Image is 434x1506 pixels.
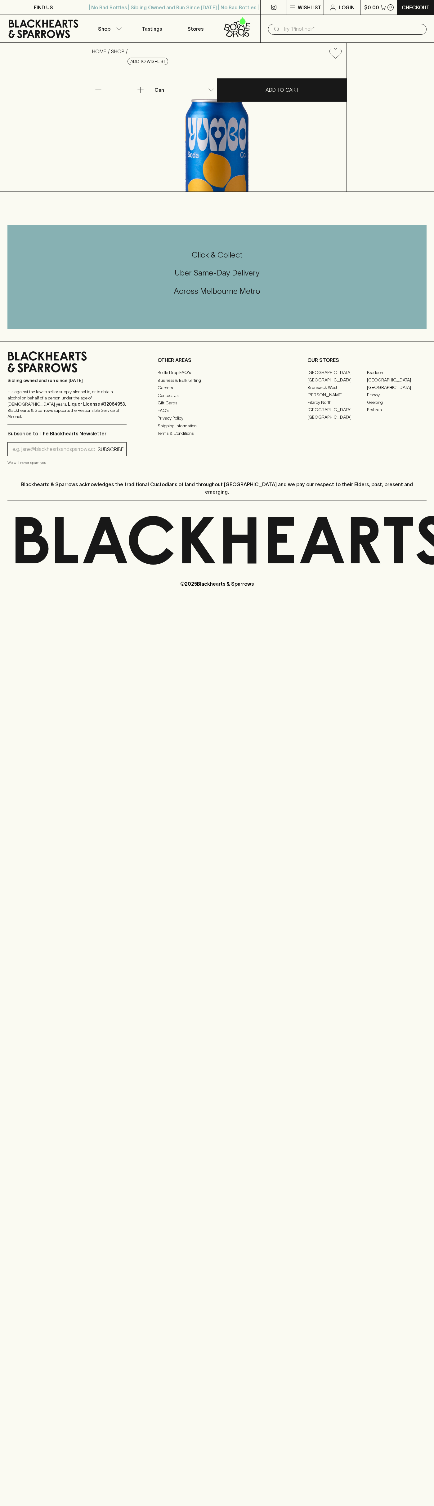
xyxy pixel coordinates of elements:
[174,15,217,42] a: Stores
[130,15,174,42] a: Tastings
[158,384,277,392] a: Careers
[158,369,277,376] a: Bottle Drop FAQ's
[158,415,277,422] a: Privacy Policy
[367,384,427,391] a: [GEOGRAPHIC_DATA]
[307,376,367,384] a: [GEOGRAPHIC_DATA]
[158,356,277,364] p: OTHER AREAS
[367,391,427,399] a: Fitzroy
[7,389,127,420] p: It is against the law to sell or supply alcohol to, or to obtain alcohol on behalf of a person un...
[98,25,110,33] p: Shop
[217,78,347,102] button: ADD TO CART
[7,268,427,278] h5: Uber Same-Day Delivery
[307,399,367,406] a: Fitzroy North
[367,376,427,384] a: [GEOGRAPHIC_DATA]
[7,225,427,329] div: Call to action block
[307,384,367,391] a: Brunswick West
[87,64,347,192] img: 20700.png
[367,406,427,413] a: Prahran
[128,58,168,65] button: Add to wishlist
[158,399,277,407] a: Gift Cards
[307,391,367,399] a: [PERSON_NAME]
[187,25,204,33] p: Stores
[307,406,367,413] a: [GEOGRAPHIC_DATA]
[283,24,422,34] input: Try "Pinot noir"
[12,481,422,495] p: Blackhearts & Sparrows acknowledges the traditional Custodians of land throughout [GEOGRAPHIC_DAT...
[7,286,427,296] h5: Across Melbourne Metro
[266,86,299,94] p: ADD TO CART
[7,250,427,260] h5: Click & Collect
[87,15,131,42] button: Shop
[111,49,124,54] a: SHOP
[402,4,430,11] p: Checkout
[92,49,106,54] a: HOME
[158,407,277,414] a: FAQ's
[307,356,427,364] p: OUR STORES
[68,402,125,407] strong: Liquor License #32064953
[158,376,277,384] a: Business & Bulk Gifting
[389,6,392,9] p: 0
[339,4,355,11] p: Login
[298,4,321,11] p: Wishlist
[7,460,127,466] p: We will never spam you
[307,369,367,376] a: [GEOGRAPHIC_DATA]
[307,413,367,421] a: [GEOGRAPHIC_DATA]
[154,86,164,94] p: Can
[158,430,277,437] a: Terms & Conditions
[7,430,127,437] p: Subscribe to The Blackhearts Newsletter
[95,443,126,456] button: SUBSCRIBE
[367,399,427,406] a: Geelong
[98,446,124,453] p: SUBSCRIBE
[152,84,217,96] div: Can
[12,444,95,454] input: e.g. jane@blackheartsandsparrows.com.au
[158,392,277,399] a: Contact Us
[367,369,427,376] a: Braddon
[327,45,344,61] button: Add to wishlist
[7,377,127,384] p: Sibling owned and run since [DATE]
[158,422,277,429] a: Shipping Information
[142,25,162,33] p: Tastings
[364,4,379,11] p: $0.00
[34,4,53,11] p: FIND US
